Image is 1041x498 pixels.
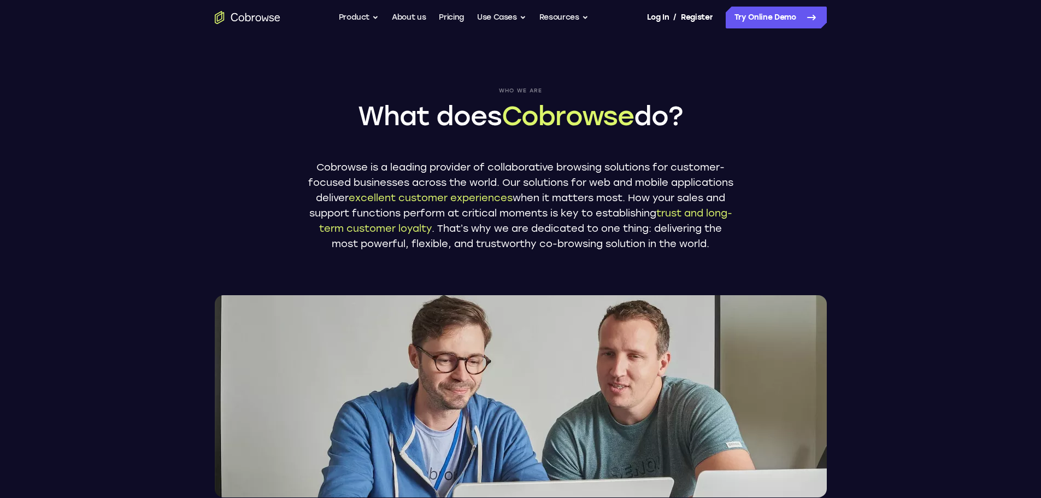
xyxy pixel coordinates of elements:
a: About us [392,7,426,28]
p: Cobrowse is a leading provider of collaborative browsing solutions for customer-focused businesse... [308,160,734,251]
button: Use Cases [477,7,526,28]
span: Who we are [308,87,734,94]
a: Pricing [439,7,464,28]
h1: What does do? [308,98,734,133]
button: Product [339,7,379,28]
span: Cobrowse [502,100,634,132]
a: Try Online Demo [726,7,827,28]
a: Register [681,7,713,28]
a: Go to the home page [215,11,280,24]
span: excellent customer experiences [349,192,513,204]
button: Resources [539,7,589,28]
img: Two Cobrowse software developers, João and Ross, working on their computers [215,295,827,497]
a: Log In [647,7,669,28]
span: / [673,11,677,24]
